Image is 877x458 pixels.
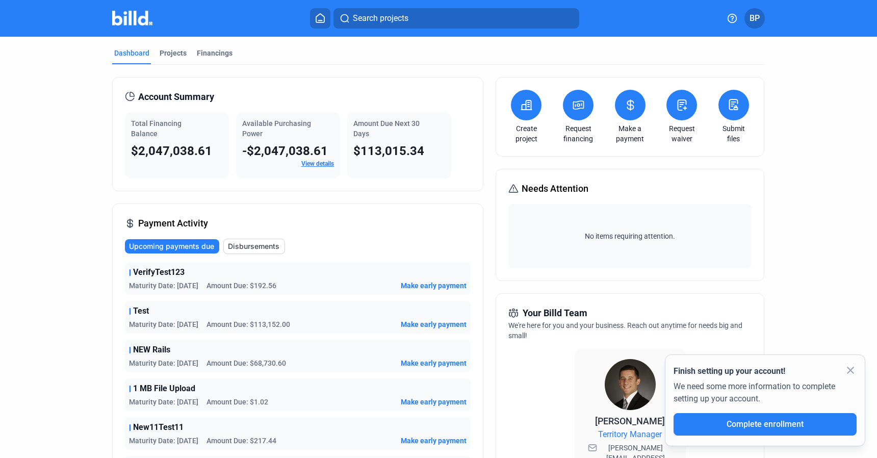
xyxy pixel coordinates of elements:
span: Payment Activity [138,216,208,231]
a: Create project [508,123,544,144]
span: Upcoming payments due [129,241,214,251]
img: Territory Manager [605,359,656,410]
a: Submit files [716,123,752,144]
span: Test [133,305,149,317]
div: Financings [197,48,233,58]
span: Amount Due: $113,152.00 [207,319,290,329]
button: Make early payment [401,397,467,407]
div: We need some more information to complete setting up your account. [674,377,857,413]
span: 1 MB File Upload [133,383,195,395]
button: Make early payment [401,436,467,446]
span: Needs Attention [522,182,588,196]
span: VerifyTest123 [133,266,185,278]
span: $113,015.34 [353,144,424,158]
span: We're here for you and your business. Reach out anytime for needs big and small! [508,321,742,340]
div: Finish setting up your account! [674,365,857,377]
span: Maturity Date: [DATE] [129,436,198,446]
span: Maturity Date: [DATE] [129,281,198,291]
span: NEW Rails [133,344,170,356]
span: BP [750,12,760,24]
span: Total Financing Balance [131,119,182,138]
a: Request waiver [664,123,700,144]
mat-icon: close [844,364,857,376]
span: Complete enrollment [727,419,804,429]
img: Billd Company Logo [112,11,152,26]
span: Amount Due: $217.44 [207,436,276,446]
span: Amount Due: $68,730.60 [207,358,286,368]
span: New11Test11 [133,421,184,434]
span: Amount Due Next 30 Days [353,119,420,138]
span: -$2,047,038.61 [242,144,328,158]
span: Maturity Date: [DATE] [129,397,198,407]
span: Territory Manager [598,428,662,441]
span: Maturity Date: [DATE] [129,358,198,368]
button: Search projects [333,8,579,29]
span: $2,047,038.61 [131,144,212,158]
span: [PERSON_NAME] [595,416,665,426]
span: Account Summary [138,90,214,104]
span: Search projects [353,12,408,24]
button: Make early payment [401,358,467,368]
a: Request financing [560,123,596,144]
span: No items requiring attention. [512,231,747,241]
button: Disbursements [223,239,285,254]
div: Dashboard [114,48,149,58]
button: Complete enrollment [674,413,857,436]
span: Maturity Date: [DATE] [129,319,198,329]
span: Amount Due: $192.56 [207,281,276,291]
span: Disbursements [228,241,279,251]
button: Upcoming payments due [125,239,219,253]
div: Projects [160,48,187,58]
a: View details [301,160,334,167]
button: BP [744,8,765,29]
button: Make early payment [401,319,467,329]
span: Available Purchasing Power [242,119,311,138]
a: Make a payment [612,123,648,144]
button: Make early payment [401,281,467,291]
span: Amount Due: $1.02 [207,397,268,407]
span: Your Billd Team [523,306,587,320]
